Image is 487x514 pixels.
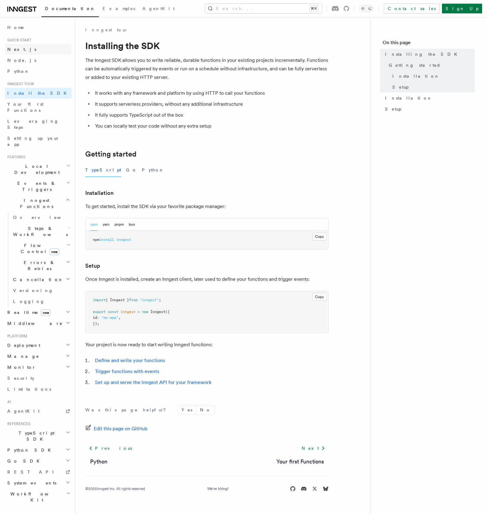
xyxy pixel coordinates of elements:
[442,4,482,13] a: Sign Up
[108,310,118,314] span: const
[178,405,196,414] button: Yes
[41,2,99,17] a: Documentation
[5,318,72,329] button: Middleware
[11,257,72,274] button: Errors & Retries
[7,136,60,147] span: Setting up your app
[7,47,36,52] span: Next.js
[85,424,148,433] a: Edit this page on GitHub
[129,298,138,302] span: from
[5,99,72,116] a: Your first Functions
[85,40,329,51] h1: Installing the SDK
[5,445,72,456] button: Python SDK
[5,362,72,373] button: Monitor
[11,212,72,223] a: Overview
[95,379,211,385] a: Set up and serve the Inngest API for your framework
[390,82,475,93] a: Setup
[5,491,66,503] span: Workflow Kit
[5,477,72,488] button: System events
[5,342,40,348] span: Deployment
[5,55,72,66] a: Node.js
[85,163,121,177] button: TypeScript
[5,334,27,339] span: Platform
[5,163,66,175] span: Local Development
[5,309,51,315] span: Realtime
[5,178,72,195] button: Events & Triggers
[11,242,67,255] span: Flow Control
[5,430,66,442] span: TypeScript SDK
[7,91,70,96] span: Install the SDK
[5,447,54,453] span: Python SDK
[85,340,329,349] p: Your project is now ready to start writing Inngest functions:
[139,2,178,16] a: AgentKit
[106,298,129,302] span: { Inngest }
[93,238,99,242] span: npm
[140,298,159,302] span: "inngest"
[5,212,72,307] div: Inngest Functions
[383,93,475,104] a: Installation
[114,218,124,231] button: pnpm
[85,486,146,491] div: © 2025 Inngest Inc. All rights reserved.
[142,310,148,314] span: new
[196,405,215,414] button: No
[101,315,118,320] span: "my-app"
[85,56,329,82] p: The Inngest SDK allows you to write reliable, durable functions in your existing projects increme...
[5,400,11,404] span: AI
[11,285,72,296] a: Versioning
[85,189,114,197] a: Installation
[5,88,72,99] a: Install the SDK
[5,161,72,178] button: Local Development
[383,39,475,49] h4: On this page
[165,310,170,314] span: ({
[11,274,72,285] button: Cancellation
[383,49,475,60] a: Installing the SDK
[93,322,99,326] span: });
[41,309,51,316] span: new
[7,102,44,113] span: Your first Functions
[312,293,327,301] button: Copy
[94,424,148,433] span: Edit this page on GitHub
[205,4,322,13] button: Search...⌘K
[5,320,63,326] span: Middleware
[5,22,72,33] a: Home
[5,44,72,55] a: Next.js
[5,38,31,43] span: Quick start
[5,458,43,464] span: Go SDK
[103,6,135,11] span: Examples
[5,82,34,86] span: Inngest tour
[11,240,72,257] button: Flow Controlnew
[93,315,97,320] span: id
[385,95,432,101] span: Installation
[298,443,329,454] a: Next
[138,310,140,314] span: =
[207,486,228,491] a: We're hiring!
[5,353,39,359] span: Manage
[5,195,72,212] button: Inngest Functions
[5,66,72,77] a: Python
[383,104,475,114] a: Setup
[5,428,72,445] button: TypeScript SDK
[99,2,139,16] a: Examples
[312,233,327,241] button: Copy
[85,407,170,413] p: Was this page helpful?
[150,310,165,314] span: Inngest
[5,133,72,150] a: Setting up your app
[5,180,66,192] span: Events & Triggers
[85,202,329,211] p: To get started, install the SDK via your favorite package manager:
[7,376,34,381] span: Security
[11,259,66,272] span: Errors & Retries
[93,122,329,130] li: You can locally test your code without any extra setup
[99,238,114,242] span: install
[142,163,164,177] button: Python
[93,111,329,119] li: It fully supports TypeScript out of the box
[7,24,24,30] span: Home
[5,480,56,486] span: System events
[93,100,329,108] li: It supports serverless providers, without any additional infrastructure
[45,6,95,11] span: Documentation
[7,69,30,74] span: Python
[5,488,72,505] button: Workflow Kit
[90,218,98,231] button: npm
[118,315,121,320] span: ,
[85,275,329,283] p: Once Inngest is installed, create an Inngest client, later used to define your functions and trig...
[97,315,99,320] span: :
[85,27,128,33] a: Inngest tour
